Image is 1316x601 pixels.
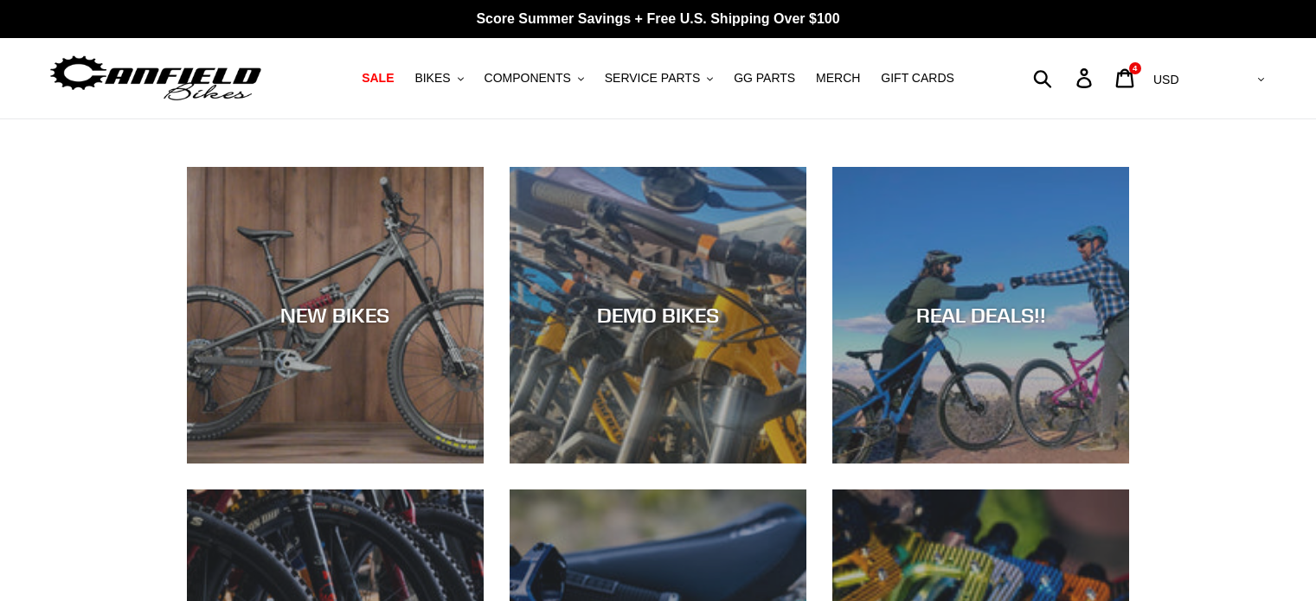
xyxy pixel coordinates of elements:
[872,67,963,90] a: GIFT CARDS
[485,71,571,86] span: COMPONENTS
[725,67,804,90] a: GG PARTS
[881,71,954,86] span: GIFT CARDS
[605,71,700,86] span: SERVICE PARTS
[187,303,484,328] div: NEW BIKES
[353,67,402,90] a: SALE
[832,167,1129,464] a: REAL DEALS!!
[807,67,869,90] a: MERCH
[476,67,593,90] button: COMPONENTS
[1106,60,1146,97] a: 4
[406,67,472,90] button: BIKES
[414,71,450,86] span: BIKES
[816,71,860,86] span: MERCH
[187,167,484,464] a: NEW BIKES
[596,67,722,90] button: SERVICE PARTS
[362,71,394,86] span: SALE
[48,51,264,105] img: Canfield Bikes
[832,303,1129,328] div: REAL DEALS!!
[510,167,806,464] a: DEMO BIKES
[734,71,795,86] span: GG PARTS
[1043,59,1087,97] input: Search
[510,303,806,328] div: DEMO BIKES
[1133,64,1137,73] span: 4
